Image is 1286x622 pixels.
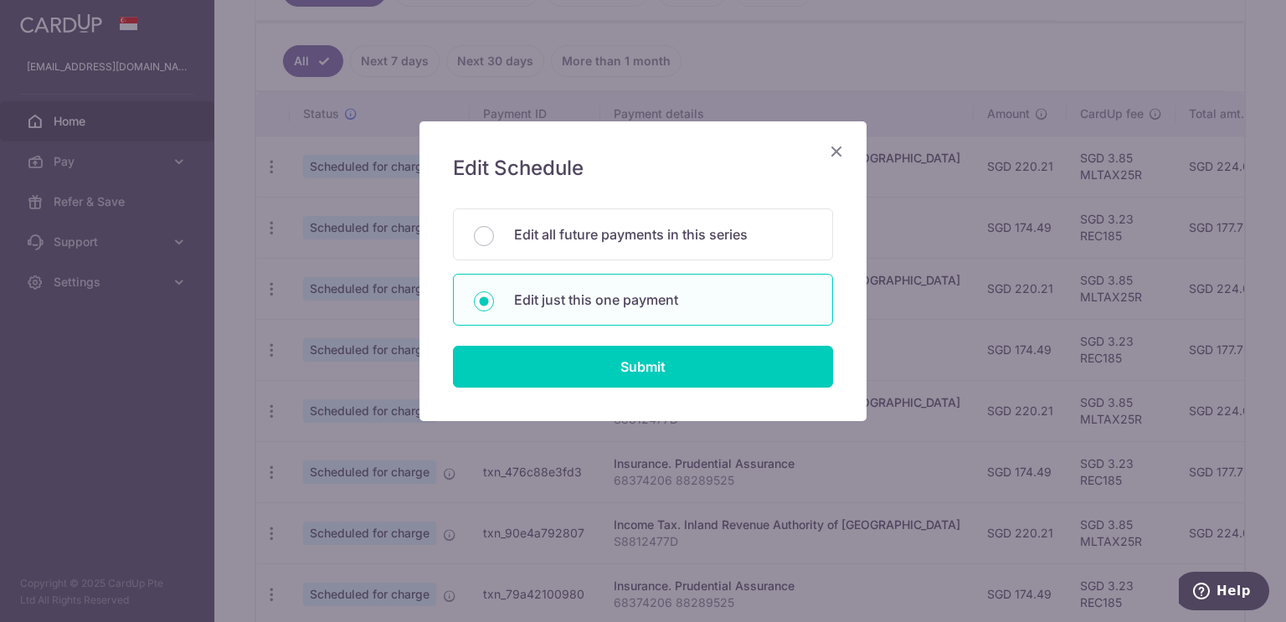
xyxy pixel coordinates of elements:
h5: Edit Schedule [453,155,833,182]
button: Close [826,141,846,162]
input: Submit [453,346,833,388]
p: Edit just this one payment [514,290,812,310]
iframe: Opens a widget where you can find more information [1179,572,1269,614]
p: Edit all future payments in this series [514,224,812,244]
